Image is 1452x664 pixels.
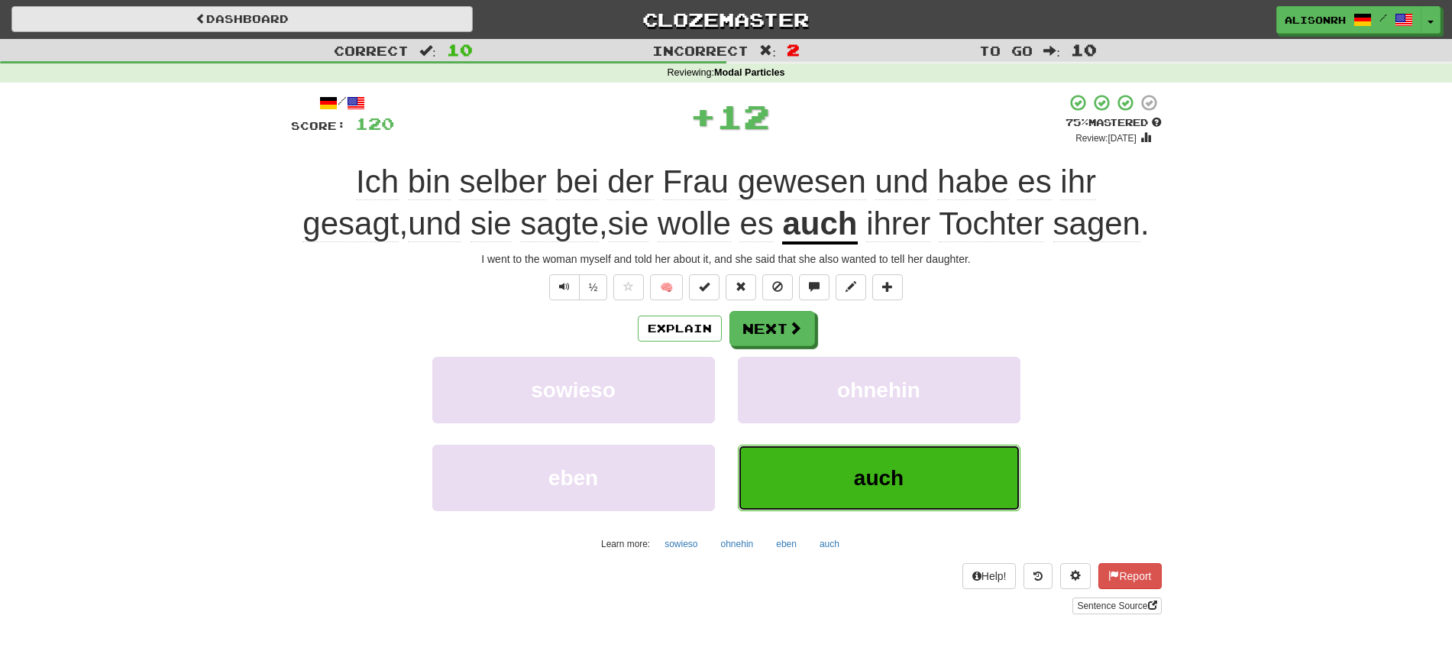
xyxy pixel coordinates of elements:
span: 12 [716,97,770,135]
button: sowieso [432,357,715,423]
button: auch [811,533,848,555]
button: Reset to 0% Mastered (alt+r) [726,274,756,300]
span: 2 [787,40,800,59]
button: auch [738,445,1020,511]
span: Correct [334,43,409,58]
span: ihrer [866,206,930,242]
span: 10 [1071,40,1097,59]
button: 🧠 [650,274,683,300]
span: bin [408,164,451,200]
button: Round history (alt+y) [1024,563,1053,589]
div: I went to the woman myself and told her about it, and she said that she also wanted to tell her d... [291,251,1162,267]
span: gesagt [302,206,399,242]
span: : [1043,44,1060,57]
span: To go [979,43,1033,58]
span: . [858,206,1150,242]
span: habe [937,164,1008,200]
span: / [1379,12,1387,23]
div: Mastered [1066,116,1162,130]
span: sagte [520,206,599,242]
button: Explain [638,316,722,342]
span: Incorrect [652,43,749,58]
button: Favorite sentence (alt+f) [613,274,644,300]
span: Tochter [939,206,1044,242]
button: Add to collection (alt+a) [872,274,903,300]
button: Report [1098,563,1161,589]
span: Ich [356,164,399,200]
span: , , [302,164,1096,241]
span: + [690,93,716,139]
div: / [291,93,394,112]
button: ½ [579,274,608,300]
span: sie [471,206,512,242]
span: gewesen [738,164,866,200]
button: sowieso [656,533,706,555]
button: Set this sentence to 100% Mastered (alt+m) [689,274,720,300]
span: sie [608,206,649,242]
button: Ignore sentence (alt+i) [762,274,793,300]
a: AlisonRH / [1276,6,1421,34]
div: Text-to-speech controls [546,274,608,300]
button: Play sentence audio (ctl+space) [549,274,580,300]
span: ohnehin [837,378,920,402]
span: 10 [447,40,473,59]
span: wolle [658,206,731,242]
button: Help! [962,563,1017,589]
span: sagen [1053,206,1140,242]
span: 120 [355,114,394,133]
span: : [759,44,776,57]
button: eben [768,533,805,555]
small: Learn more: [601,539,650,549]
span: eben [548,466,598,490]
span: der [607,164,654,200]
span: Score: [291,119,346,132]
button: eben [432,445,715,511]
span: bei [556,164,599,200]
button: ohnehin [738,357,1020,423]
span: AlisonRH [1285,13,1346,27]
strong: Modal Particles [714,67,784,78]
button: Next [729,311,815,346]
span: und [875,164,928,200]
button: Edit sentence (alt+d) [836,274,866,300]
span: es [739,206,773,242]
span: Frau [663,164,729,200]
span: es [1017,164,1051,200]
button: ohnehin [713,533,762,555]
button: Discuss sentence (alt+u) [799,274,829,300]
a: Sentence Source [1072,598,1161,614]
small: Review: [DATE] [1075,133,1137,144]
a: Clozemaster [496,6,957,33]
span: : [419,44,436,57]
span: und [408,206,461,242]
span: ihr [1060,164,1096,200]
span: sowieso [531,378,615,402]
span: 75 % [1066,116,1088,128]
a: Dashboard [11,6,473,32]
span: selber [459,164,546,200]
span: auch [854,466,904,490]
u: auch [782,206,857,245]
